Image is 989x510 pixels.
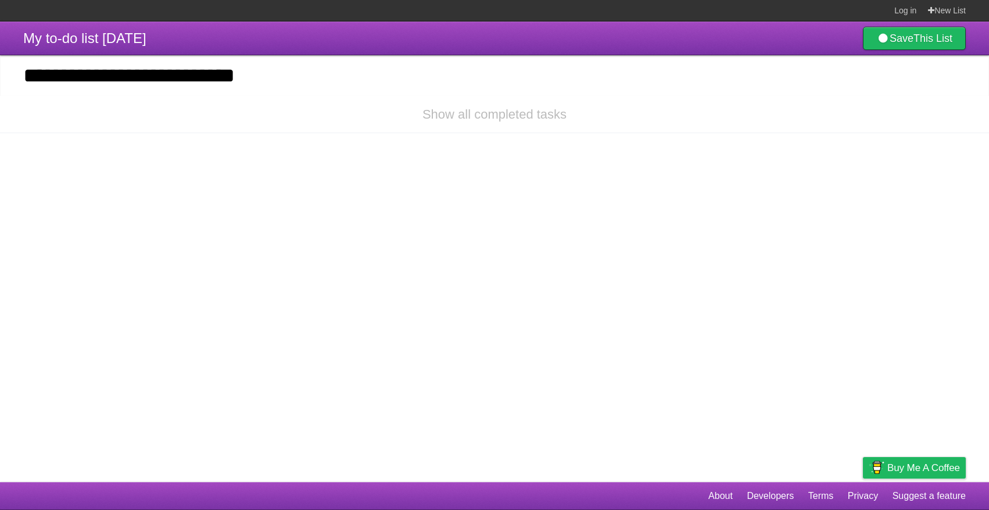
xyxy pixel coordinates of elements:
[893,485,966,507] a: Suggest a feature
[23,30,146,46] span: My to-do list [DATE]
[422,107,567,122] a: Show all completed tasks
[869,458,884,477] img: Buy me a coffee
[913,33,952,44] b: This List
[887,458,960,478] span: Buy me a coffee
[848,485,878,507] a: Privacy
[808,485,834,507] a: Terms
[863,27,966,50] a: SaveThis List
[863,457,966,479] a: Buy me a coffee
[747,485,794,507] a: Developers
[708,485,733,507] a: About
